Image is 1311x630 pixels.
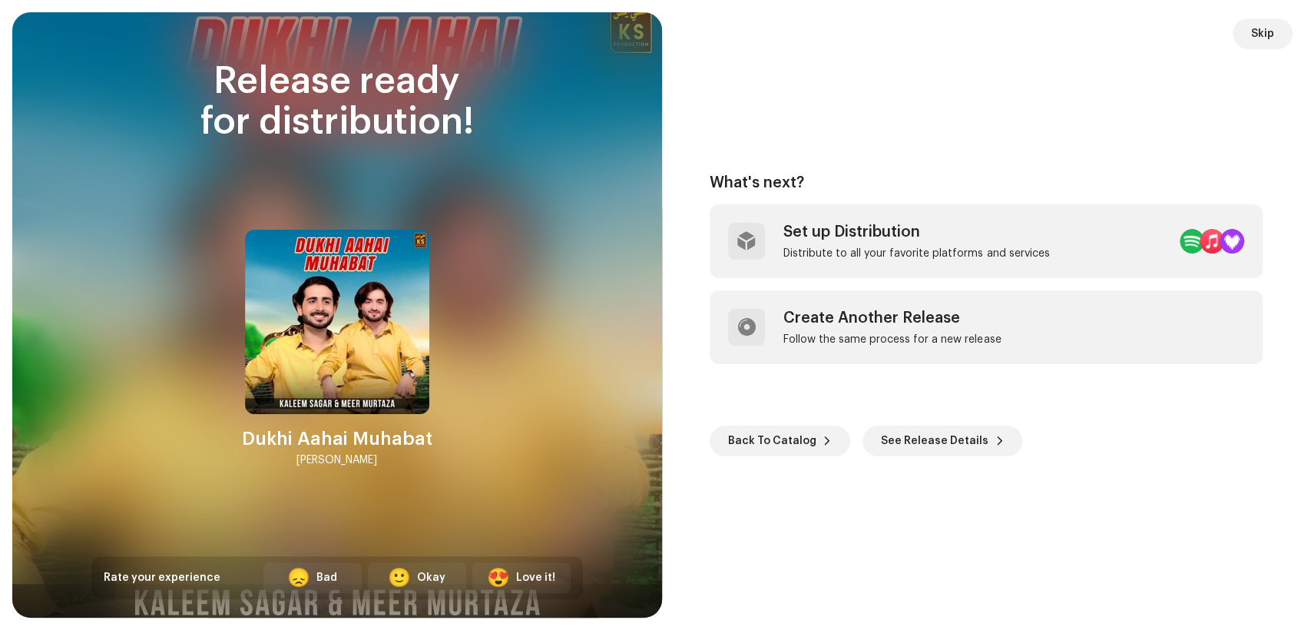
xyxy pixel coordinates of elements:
[245,230,429,414] img: 0c38fa81-c523-410f-b3ee-cef58b6a16d7
[104,572,220,583] span: Rate your experience
[710,174,1263,192] div: What's next?
[1233,18,1293,49] button: Skip
[316,570,337,586] div: Bad
[710,426,850,456] button: Back To Catalog
[1251,18,1274,49] span: Skip
[242,426,432,451] div: Dukhi Aahai Muhabat
[783,247,1049,260] div: Distribute to all your favorite platforms and services
[487,569,510,587] div: 😍
[783,309,1001,327] div: Create Another Release
[91,61,583,143] div: Release ready for distribution!
[728,426,816,456] span: Back To Catalog
[516,570,555,586] div: Love it!
[783,333,1001,346] div: Follow the same process for a new release
[296,451,377,469] div: [PERSON_NAME]
[388,569,411,587] div: 🙂
[287,569,310,587] div: 😞
[710,204,1263,278] re-a-post-create-item: Set up Distribution
[862,426,1022,456] button: See Release Details
[417,570,445,586] div: Okay
[783,223,1049,241] div: Set up Distribution
[881,426,988,456] span: See Release Details
[710,290,1263,364] re-a-post-create-item: Create Another Release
